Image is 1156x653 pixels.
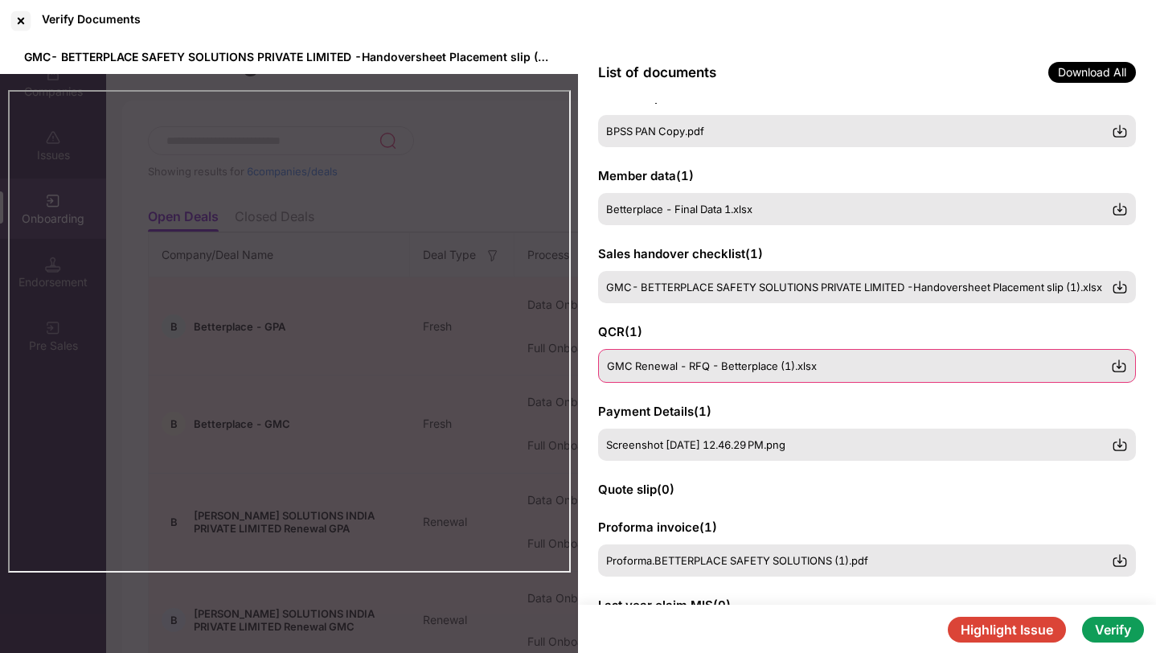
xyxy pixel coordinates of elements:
[1112,552,1128,569] img: svg+xml;base64,PHN2ZyBpZD0iRG93bmxvYWQtMzJ4MzIiIHhtbG5zPSJodHRwOi8vd3d3LnczLm9yZy8yMDAwL3N2ZyIgd2...
[1111,358,1127,374] img: svg+xml;base64,PHN2ZyBpZD0iRG93bmxvYWQtMzJ4MzIiIHhtbG5zPSJodHRwOi8vd3d3LnczLm9yZy8yMDAwL3N2ZyIgd2...
[598,64,716,80] span: List of documents
[1082,617,1144,643] button: Verify
[606,554,868,567] span: Proforma.BETTERPLACE SAFETY SOLUTIONS (1).pdf
[1112,437,1128,453] img: svg+xml;base64,PHN2ZyBpZD0iRG93bmxvYWQtMzJ4MzIiIHhtbG5zPSJodHRwOi8vd3d3LnczLm9yZy8yMDAwL3N2ZyIgd2...
[606,281,1102,294] span: GMC- BETTERPLACE SAFETY SOLUTIONS PRIVATE LIMITED -Handoversheet Placement slip (1).xlsx
[1112,201,1128,217] img: svg+xml;base64,PHN2ZyBpZD0iRG93bmxvYWQtMzJ4MzIiIHhtbG5zPSJodHRwOi8vd3d3LnczLm9yZy8yMDAwL3N2ZyIgd2...
[598,404,711,419] span: Payment Details ( 1 )
[8,90,571,573] iframe: msdoc-iframe
[598,520,717,535] span: Proforma invoice ( 1 )
[598,482,674,497] span: Quote slip ( 0 )
[607,359,817,372] span: GMC Renewal - RFQ - Betterplace (1).xlsx
[606,438,785,451] span: Screenshot [DATE] 12.46.29 PM.png
[606,125,704,138] span: BPSS PAN Copy.pdf
[598,168,694,183] span: Member data ( 1 )
[1112,123,1128,139] img: svg+xml;base64,PHN2ZyBpZD0iRG93bmxvYWQtMzJ4MzIiIHhtbG5zPSJodHRwOi8vd3d3LnczLm9yZy8yMDAwL3N2ZyIgd2...
[1112,279,1128,295] img: svg+xml;base64,PHN2ZyBpZD0iRG93bmxvYWQtMzJ4MzIiIHhtbG5zPSJodHRwOi8vd3d3LnczLm9yZy8yMDAwL3N2ZyIgd2...
[598,598,731,613] span: Last year claim MIS ( 0 )
[606,203,752,216] span: Betterplace - Final Data 1.xlsx
[24,50,575,64] span: GMC- BETTERPLACE SAFETY SOLUTIONS PRIVATE LIMITED -Handoversheet Placement slip (1).xlsx
[598,246,763,261] span: Sales handover checklist ( 1 )
[1048,62,1136,83] span: Download All
[42,12,141,26] div: Verify Documents
[598,324,642,339] span: QCR ( 1 )
[948,617,1066,643] button: Highlight Issue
